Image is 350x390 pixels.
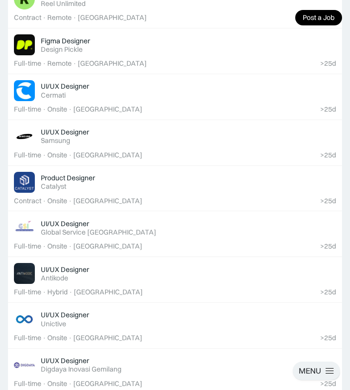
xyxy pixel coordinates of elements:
div: · [42,197,46,205]
div: · [42,59,46,68]
div: Full-time [14,380,41,388]
a: Job ImageProduct DesignerCatalyst>25dContract·Onsite·[GEOGRAPHIC_DATA] [8,166,342,212]
div: UI/UX Designer [41,219,89,228]
div: · [68,151,72,159]
div: [GEOGRAPHIC_DATA] [73,380,142,388]
img: Job Image [14,217,35,238]
div: · [73,59,77,68]
img: Job Image [14,309,35,330]
div: UI/UX Designer [41,128,89,136]
div: · [68,380,72,388]
div: · [42,105,46,114]
div: Onsite [47,151,67,159]
div: Product Designer [41,173,95,182]
div: UI/UX Designer [41,265,89,274]
img: Job Image [14,126,35,147]
div: [GEOGRAPHIC_DATA] [73,242,142,251]
div: · [68,197,72,205]
div: Onsite [47,105,67,114]
div: · [42,380,46,388]
img: Job Image [14,80,35,101]
div: · [68,242,72,251]
img: Job Image [14,172,35,193]
div: Onsite [47,197,67,205]
div: >25d [320,380,336,388]
div: Onsite [47,242,67,251]
div: Antikode [41,274,68,282]
a: Job ImageUI/UX DesignerUnictive>25dFull-time·Onsite·[GEOGRAPHIC_DATA] [8,303,342,349]
img: Job Image [14,34,35,55]
div: · [69,288,73,296]
a: Job ImageUI/UX DesignerGlobal Service [GEOGRAPHIC_DATA]>25dFull-time·Onsite·[GEOGRAPHIC_DATA] [8,211,342,257]
div: · [68,334,72,342]
div: Full-time [14,105,41,114]
div: >25d [320,151,336,159]
div: · [68,105,72,114]
div: Full-time [14,151,41,159]
div: >25d [320,197,336,205]
div: >25d [320,288,336,296]
div: [GEOGRAPHIC_DATA] [73,105,142,114]
div: · [42,334,46,342]
div: [GEOGRAPHIC_DATA] [73,197,142,205]
a: Job ImageUI/UX DesignerCermati>25dFull-time·Onsite·[GEOGRAPHIC_DATA] [8,74,342,120]
div: · [42,151,46,159]
div: · [73,13,77,22]
div: Cermati [41,91,66,100]
div: Post a Job [303,13,335,22]
div: Unictive [41,320,66,328]
div: Design Pickle [41,45,83,54]
div: Full-time [14,334,41,342]
div: [GEOGRAPHIC_DATA] [73,334,142,342]
div: Full-time [14,59,41,68]
img: Job Image [14,355,35,376]
div: UI/UX Designer [41,356,89,365]
div: MENU [299,366,321,376]
a: Job ImageUI/UX DesignerAntikode>25dFull-time·Hybrid·[GEOGRAPHIC_DATA] [8,257,342,303]
div: [GEOGRAPHIC_DATA] [78,59,147,68]
div: UI/UX Designer [41,310,89,319]
div: · [42,288,46,296]
div: Global Service [GEOGRAPHIC_DATA] [41,228,156,237]
div: Remote [47,59,72,68]
div: Samsung [41,136,70,145]
div: >25d [320,105,336,114]
div: >25d [320,334,336,342]
div: [GEOGRAPHIC_DATA] [78,13,147,22]
div: Contract [14,197,41,205]
div: Figma Designer [41,36,90,45]
div: Hybrid [47,288,68,296]
img: Job Image [14,263,35,284]
div: Onsite [47,380,67,388]
div: >25d [320,59,336,68]
div: Catalyst [41,182,66,191]
div: Remote [47,13,72,22]
div: Digdaya Inovasi Gemilang [41,365,121,374]
div: [GEOGRAPHIC_DATA] [73,151,142,159]
div: Onsite [47,334,67,342]
div: [GEOGRAPHIC_DATA] [74,288,143,296]
div: >25d [320,242,336,251]
a: Job ImageUI/UX DesignerSamsung>25dFull-time·Onsite·[GEOGRAPHIC_DATA] [8,120,342,166]
a: Post a Job [295,10,342,25]
div: Full-time [14,242,41,251]
a: Job ImageFigma DesignerDesign Pickle>25dFull-time·Remote·[GEOGRAPHIC_DATA] [8,28,342,74]
div: UI/UX Designer [41,82,89,91]
div: Full-time [14,288,41,296]
div: · [42,242,46,251]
